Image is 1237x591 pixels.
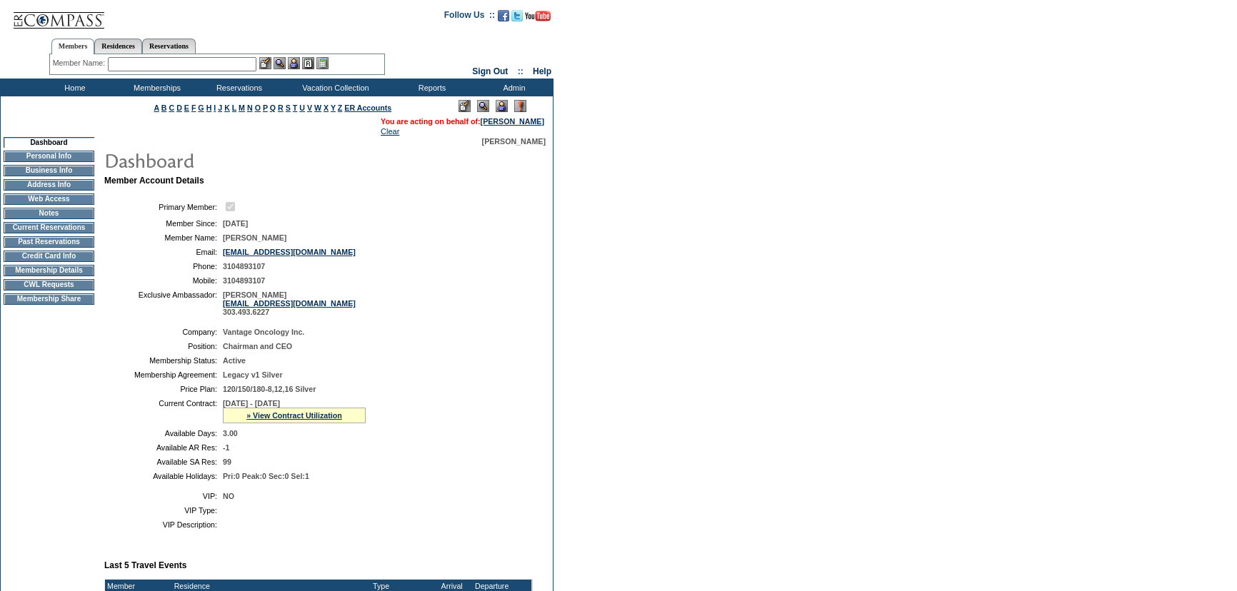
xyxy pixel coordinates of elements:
[307,103,312,112] a: V
[223,342,292,350] span: Chairman and CEO
[53,57,108,69] div: Member Name:
[110,458,217,466] td: Available SA Res:
[110,328,217,336] td: Company:
[223,291,356,316] span: [PERSON_NAME] 303.493.6227
[110,385,217,393] td: Price Plan:
[4,293,94,305] td: Membership Share
[223,472,309,480] span: Pri:0 Peak:0 Sec:0 Sel:1
[223,248,356,256] a: [EMAIL_ADDRESS][DOMAIN_NAME]
[331,103,336,112] a: Y
[459,100,471,112] img: Edit Mode
[279,79,389,96] td: Vacation Collection
[381,117,544,126] span: You are acting on behalf of:
[223,443,229,452] span: -1
[94,39,142,54] a: Residences
[232,103,236,112] a: L
[302,57,314,69] img: Reservations
[263,103,268,112] a: P
[104,560,186,570] b: Last 5 Travel Events
[471,79,554,96] td: Admin
[247,103,253,112] a: N
[381,127,399,136] a: Clear
[223,356,246,365] span: Active
[223,370,283,379] span: Legacy v1 Silver
[110,443,217,452] td: Available AR Res:
[196,79,279,96] td: Reservations
[224,103,230,112] a: K
[142,39,196,54] a: Reservations
[110,429,217,438] td: Available Days:
[223,429,238,438] span: 3.00
[444,9,495,26] td: Follow Us ::
[191,103,196,112] a: F
[274,57,286,69] img: View
[110,472,217,480] td: Available Holidays:
[255,103,261,112] a: O
[104,176,204,186] b: Member Account Details
[496,100,508,112] img: Impersonate
[223,276,265,285] span: 3104893107
[270,103,276,112] a: Q
[4,265,94,276] td: Membership Details
[482,137,546,146] span: [PERSON_NAME]
[246,411,342,420] a: » View Contract Utilization
[104,146,389,174] img: pgTtlDashboard.gif
[314,103,321,112] a: W
[110,291,217,316] td: Exclusive Ambassador:
[4,165,94,176] td: Business Info
[110,200,217,213] td: Primary Member:
[472,66,508,76] a: Sign Out
[239,103,245,112] a: M
[223,233,286,242] span: [PERSON_NAME]
[288,57,300,69] img: Impersonate
[223,385,316,393] span: 120/150/180-8,12,16 Silver
[4,222,94,233] td: Current Reservations
[498,14,509,23] a: Become our fan on Facebook
[4,279,94,291] td: CWL Requests
[511,14,523,23] a: Follow us on Twitter
[481,117,544,126] a: [PERSON_NAME]
[338,103,343,112] a: Z
[4,137,94,148] td: Dashboard
[169,103,174,112] a: C
[525,11,551,21] img: Subscribe to our YouTube Channel
[514,100,526,112] img: Log Concern/Member Elevation
[4,251,94,262] td: Credit Card Info
[293,103,298,112] a: T
[110,262,217,271] td: Phone:
[176,103,182,112] a: D
[525,14,551,23] a: Subscribe to our YouTube Channel
[4,208,94,219] td: Notes
[223,219,248,228] span: [DATE]
[154,103,159,112] a: A
[110,219,217,228] td: Member Since:
[324,103,329,112] a: X
[477,100,489,112] img: View Mode
[223,262,265,271] span: 3104893107
[184,103,189,112] a: E
[316,57,329,69] img: b_calculator.gif
[223,492,234,500] span: NO
[533,66,551,76] a: Help
[286,103,291,112] a: S
[223,328,304,336] span: Vantage Oncology Inc.
[214,103,216,112] a: I
[4,151,94,162] td: Personal Info
[278,103,284,112] a: R
[110,492,217,500] td: VIP:
[218,103,222,112] a: J
[114,79,196,96] td: Memberships
[389,79,471,96] td: Reports
[198,103,204,112] a: G
[4,179,94,191] td: Address Info
[223,458,231,466] span: 99
[4,193,94,205] td: Web Access
[518,66,524,76] span: ::
[4,236,94,248] td: Past Reservations
[110,506,217,515] td: VIP Type:
[110,356,217,365] td: Membership Status:
[32,79,114,96] td: Home
[206,103,212,112] a: H
[259,57,271,69] img: b_edit.gif
[51,39,95,54] a: Members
